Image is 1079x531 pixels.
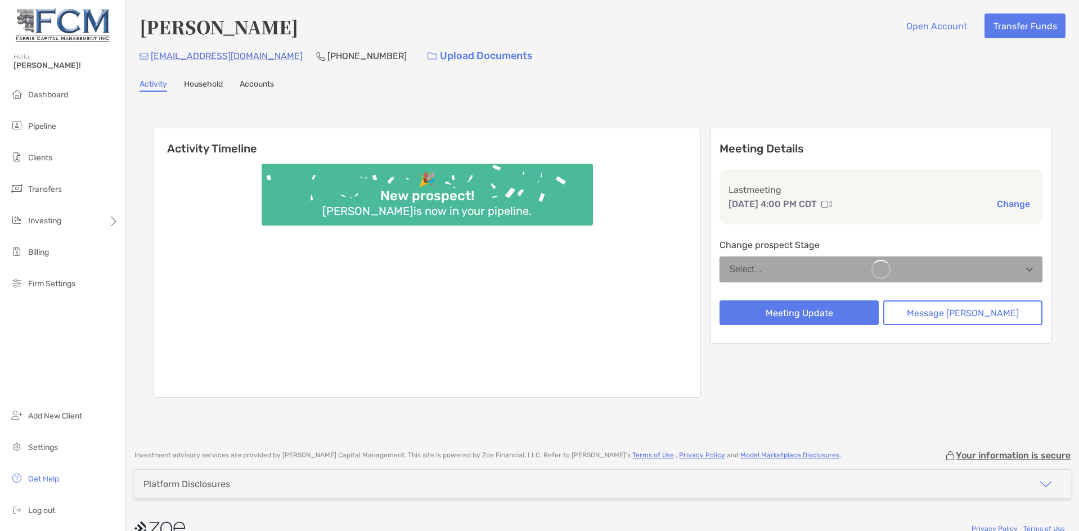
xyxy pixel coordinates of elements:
a: Accounts [240,79,274,92]
img: Zoe Logo [14,4,112,45]
div: New prospect! [376,188,479,204]
img: settings icon [10,440,24,453]
img: Confetti [262,164,593,216]
p: Meeting Details [720,142,1042,156]
a: Model Marketplace Disclosures [740,451,839,459]
img: Email Icon [140,53,149,60]
img: logout icon [10,503,24,516]
button: Meeting Update [720,300,879,325]
img: button icon [428,52,437,60]
a: Activity [140,79,167,92]
img: add_new_client icon [10,408,24,422]
img: investing icon [10,213,24,227]
span: Billing [28,247,49,257]
p: Your information is secure [956,450,1071,461]
p: Last meeting [729,183,1033,197]
div: [PERSON_NAME] is now in your pipeline. [318,204,536,218]
p: Investment advisory services are provided by [PERSON_NAME] Capital Management . This site is powe... [134,451,841,460]
p: [DATE] 4:00 PM CDT [729,197,817,211]
img: billing icon [10,245,24,258]
p: [EMAIL_ADDRESS][DOMAIN_NAME] [151,49,303,63]
span: Get Help [28,474,59,484]
img: icon arrow [1039,478,1053,491]
button: Message [PERSON_NAME] [883,300,1042,325]
img: clients icon [10,150,24,164]
img: firm-settings icon [10,276,24,290]
img: communication type [821,200,831,209]
img: pipeline icon [10,119,24,132]
span: Transfers [28,184,62,194]
a: Upload Documents [420,44,540,68]
a: Household [184,79,223,92]
img: Phone Icon [316,52,325,61]
img: get-help icon [10,471,24,485]
img: transfers icon [10,182,24,195]
h6: Activity Timeline [154,128,700,155]
button: Open Account [897,13,975,38]
span: Add New Client [28,411,82,421]
p: [PHONE_NUMBER] [327,49,407,63]
span: Clients [28,153,52,163]
span: Firm Settings [28,279,75,289]
div: Platform Disclosures [143,479,230,489]
button: Transfer Funds [984,13,1065,38]
div: 🎉 [414,172,440,188]
span: Log out [28,506,55,515]
a: Terms of Use [632,451,674,459]
h4: [PERSON_NAME] [140,13,298,39]
button: Change [993,198,1033,210]
span: [PERSON_NAME]! [14,61,119,70]
a: Privacy Policy [679,451,725,459]
p: Change prospect Stage [720,238,1042,252]
span: Pipeline [28,121,56,131]
img: dashboard icon [10,87,24,101]
span: Investing [28,216,61,226]
span: Settings [28,443,58,452]
span: Dashboard [28,90,68,100]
